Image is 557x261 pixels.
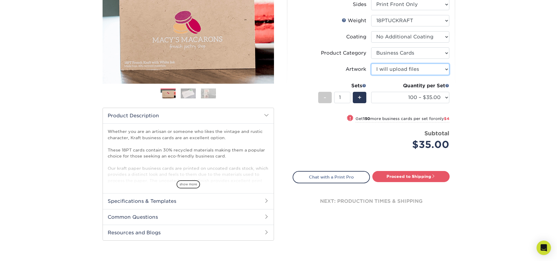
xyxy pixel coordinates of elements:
[372,171,450,182] a: Proceed to Shipping
[103,193,274,209] h2: Specifications & Templates
[537,241,551,255] div: Open Intercom Messenger
[346,66,366,73] div: Artwork
[363,116,370,121] strong: 150
[358,93,362,102] span: +
[321,49,366,57] div: Product Category
[293,183,450,219] div: next: production times & shipping
[177,180,200,188] span: show more
[342,17,366,24] div: Weight
[376,137,449,152] div: $35.00
[355,116,449,122] small: Get more business cards per set for
[324,93,326,102] span: -
[201,88,216,99] img: Business Cards 03
[103,225,274,240] h2: Resources and Blogs
[435,116,449,121] span: only
[371,82,449,89] div: Quantity per Set
[103,209,274,225] h2: Common Questions
[293,171,370,183] a: Chat with a Print Pro
[103,108,274,123] h2: Product Description
[318,82,366,89] div: Sets
[353,1,366,8] div: Sides
[349,115,351,121] span: !
[346,33,366,40] div: Coating
[444,116,449,121] span: $4
[161,86,176,101] img: Business Cards 01
[424,130,449,136] strong: Subtotal
[181,88,196,99] img: Business Cards 02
